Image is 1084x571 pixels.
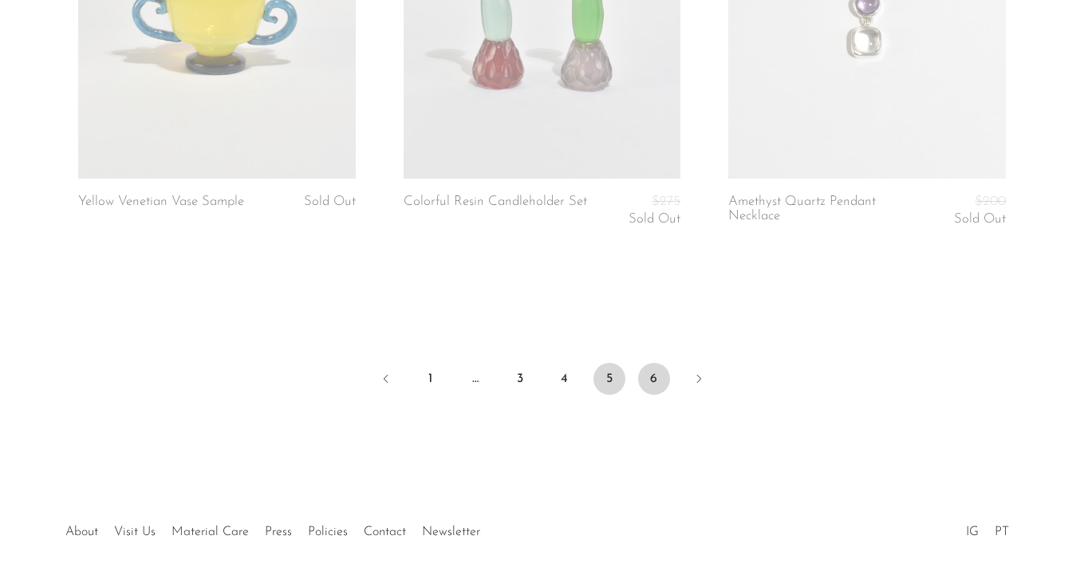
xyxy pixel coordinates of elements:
[652,195,680,208] span: $275
[308,526,348,538] a: Policies
[728,195,913,227] a: Amethyst Quartz Pendant Necklace
[459,363,491,395] span: …
[265,526,292,538] a: Press
[958,513,1017,543] ul: Social Medias
[364,526,406,538] a: Contact
[504,363,536,395] a: 3
[171,526,249,538] a: Material Care
[638,363,670,395] a: 6
[304,195,356,208] span: Sold Out
[966,526,979,538] a: IG
[78,195,244,209] a: Yellow Venetian Vase Sample
[114,526,156,538] a: Visit Us
[683,363,715,398] a: Next
[593,363,625,395] span: 5
[975,195,1006,208] span: $200
[65,526,98,538] a: About
[404,195,587,227] a: Colorful Resin Candleholder Set
[549,363,581,395] a: 4
[629,212,680,226] span: Sold Out
[954,212,1006,226] span: Sold Out
[995,526,1009,538] a: PT
[57,513,488,543] ul: Quick links
[415,363,447,395] a: 1
[370,363,402,398] a: Previous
